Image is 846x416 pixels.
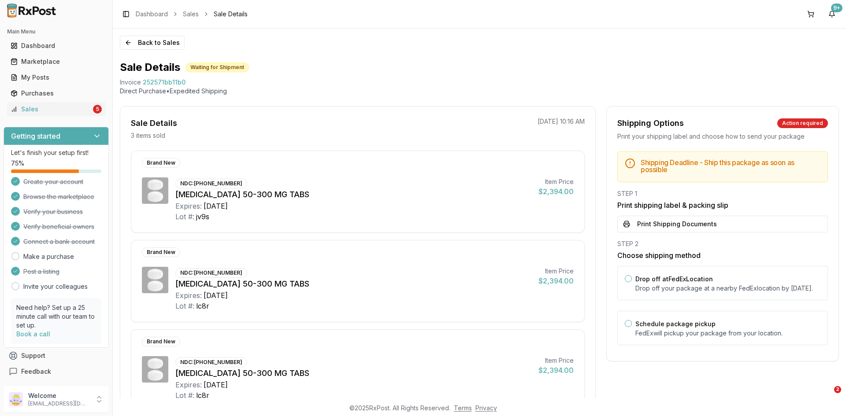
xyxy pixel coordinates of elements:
p: [DATE] 10:16 AM [538,117,585,126]
div: Brand New [142,158,180,168]
div: Waiting for Shipment [186,63,249,72]
p: 3 items sold [131,131,165,140]
div: Shipping Options [617,117,684,129]
div: [MEDICAL_DATA] 50-300 MG TABS [175,188,531,201]
div: Expires: [175,201,202,211]
h1: Sale Details [120,60,180,74]
img: Dovato 50-300 MG TABS [142,356,168,383]
div: [DATE] [204,379,228,390]
span: Post a listing [23,267,59,276]
div: Print your shipping label and choose how to send your package [617,132,828,141]
label: Drop off at FedEx Location [635,275,713,283]
span: 75 % [11,159,24,168]
span: Verify your business [23,207,83,216]
p: FedEx will pickup your package from your location. [635,329,820,338]
div: 9+ [831,4,842,12]
div: STEP 1 [617,189,828,198]
div: $2,394.00 [538,186,574,197]
div: Invoice [120,78,141,87]
div: STEP 2 [617,239,828,248]
div: Sale Details [131,117,177,129]
span: Browse the marketplace [23,192,94,201]
span: 2 [834,386,841,393]
nav: breadcrumb [136,10,248,18]
p: Welcome [28,391,89,400]
div: Item Price [538,177,574,186]
h2: Main Menu [7,28,105,35]
div: Action required [777,118,828,128]
a: Dashboard [7,38,105,54]
div: My Posts [11,73,102,82]
iframe: Intercom live chat [816,386,837,407]
div: lc8r [196,390,209,401]
div: $2,394.00 [538,276,574,286]
div: NDC: [PHONE_NUMBER] [175,357,247,367]
a: Sales5 [7,101,105,117]
h3: Print shipping label & packing slip [617,200,828,210]
img: RxPost Logo [4,4,60,18]
div: NDC: [PHONE_NUMBER] [175,179,247,188]
h3: Getting started [11,131,60,141]
img: User avatar [9,392,23,406]
button: Support [4,348,109,364]
div: NDC: [PHONE_NUMBER] [175,268,247,278]
p: Need help? Set up a 25 minute call with our team to set up. [16,303,96,330]
span: Verify beneficial owners [23,222,94,231]
div: [DATE] [204,201,228,211]
span: 252571bb11b0 [143,78,186,87]
a: Dashboard [136,10,168,18]
div: Lot #: [175,301,194,311]
div: [MEDICAL_DATA] 50-300 MG TABS [175,367,531,379]
button: Purchases [4,86,109,100]
a: Sales [183,10,199,18]
img: Dovato 50-300 MG TABS [142,267,168,293]
div: Purchases [11,89,102,98]
h3: Choose shipping method [617,250,828,261]
div: lc8r [196,301,209,311]
a: Marketplace [7,54,105,70]
p: [EMAIL_ADDRESS][DOMAIN_NAME] [28,400,89,407]
div: Item Price [538,267,574,276]
a: Book a call [16,330,50,338]
a: Make a purchase [23,252,74,261]
a: Invite your colleagues [23,282,88,291]
div: Lot #: [175,390,194,401]
button: Sales5 [4,102,109,116]
button: Print Shipping Documents [617,216,828,232]
div: Brand New [142,247,180,257]
a: My Posts [7,70,105,85]
label: Schedule package pickup [635,320,716,328]
button: Feedback [4,364,109,379]
div: jv9s [196,211,209,222]
span: Create your account [23,177,83,186]
div: [DATE] [204,290,228,301]
p: Direct Purchase • Expedited Shipping [120,87,839,96]
button: Marketplace [4,55,109,69]
span: Feedback [21,367,51,376]
p: Let's finish your setup first! [11,148,101,157]
button: Dashboard [4,39,109,53]
div: Dashboard [11,41,102,50]
button: Back to Sales [120,36,185,50]
a: Privacy [475,404,497,412]
div: Lot #: [175,211,194,222]
span: Connect a bank account [23,237,95,246]
div: Item Price [538,356,574,365]
button: My Posts [4,70,109,85]
img: Dovato 50-300 MG TABS [142,177,168,204]
div: Expires: [175,379,202,390]
div: Sales [11,105,91,114]
button: 9+ [825,7,839,21]
div: 5 [93,105,102,114]
div: Brand New [142,337,180,346]
div: Expires: [175,290,202,301]
h5: Shipping Deadline - Ship this package as soon as possible [641,159,820,173]
span: Sale Details [214,10,248,18]
div: $2,394.00 [538,365,574,376]
a: Terms [454,404,472,412]
a: Purchases [7,85,105,101]
div: Marketplace [11,57,102,66]
p: Drop off your package at a nearby FedEx location by [DATE] . [635,284,820,293]
div: [MEDICAL_DATA] 50-300 MG TABS [175,278,531,290]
